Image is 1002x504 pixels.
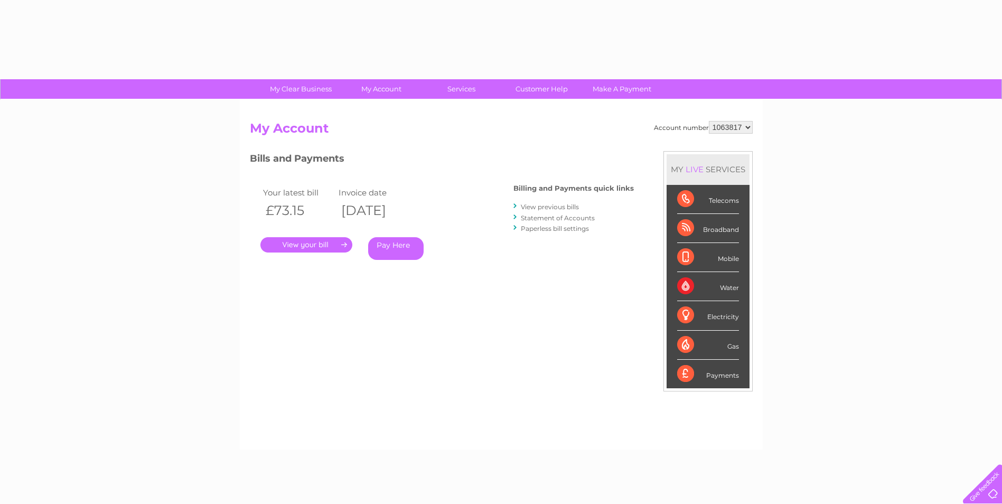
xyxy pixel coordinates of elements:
[521,203,579,211] a: View previous bills
[513,184,634,192] h4: Billing and Payments quick links
[498,79,585,99] a: Customer Help
[336,185,412,200] td: Invoice date
[677,185,739,214] div: Telecoms
[677,243,739,272] div: Mobile
[677,272,739,301] div: Water
[336,200,412,221] th: [DATE]
[677,301,739,330] div: Electricity
[521,214,595,222] a: Statement of Accounts
[250,151,634,170] h3: Bills and Payments
[521,225,589,232] a: Paperless bill settings
[578,79,666,99] a: Make A Payment
[257,79,344,99] a: My Clear Business
[260,185,336,200] td: Your latest bill
[260,200,336,221] th: £73.15
[667,154,750,184] div: MY SERVICES
[368,237,424,260] a: Pay Here
[677,360,739,388] div: Payments
[683,164,706,174] div: LIVE
[654,121,753,134] div: Account number
[677,214,739,243] div: Broadband
[250,121,753,141] h2: My Account
[677,331,739,360] div: Gas
[338,79,425,99] a: My Account
[260,237,352,253] a: .
[418,79,505,99] a: Services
